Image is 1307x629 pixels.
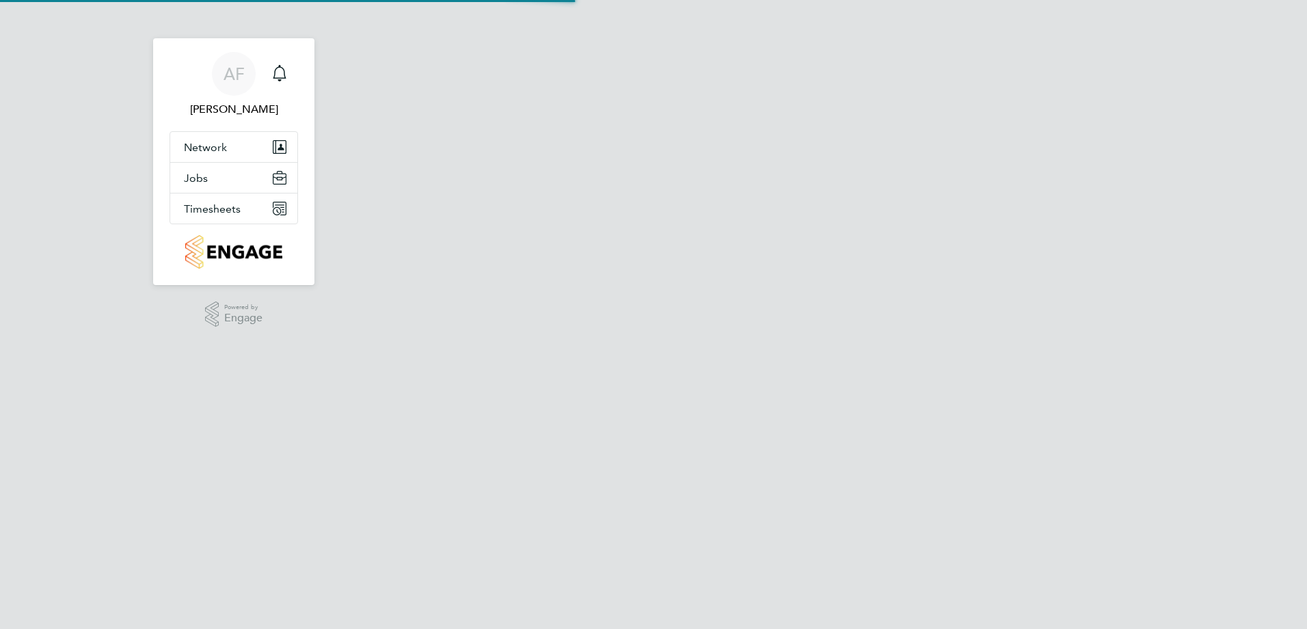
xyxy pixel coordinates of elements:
[184,202,241,215] span: Timesheets
[184,141,227,154] span: Network
[170,193,297,224] button: Timesheets
[205,302,263,327] a: Powered byEngage
[170,163,297,193] button: Jobs
[170,52,298,118] a: AF[PERSON_NAME]
[184,172,208,185] span: Jobs
[153,38,314,285] nav: Main navigation
[224,302,262,313] span: Powered by
[170,101,298,118] span: Adrian Faur
[185,235,282,269] img: countryside-properties-logo-retina.png
[224,65,245,83] span: AF
[170,235,298,269] a: Go to home page
[224,312,262,324] span: Engage
[170,132,297,162] button: Network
